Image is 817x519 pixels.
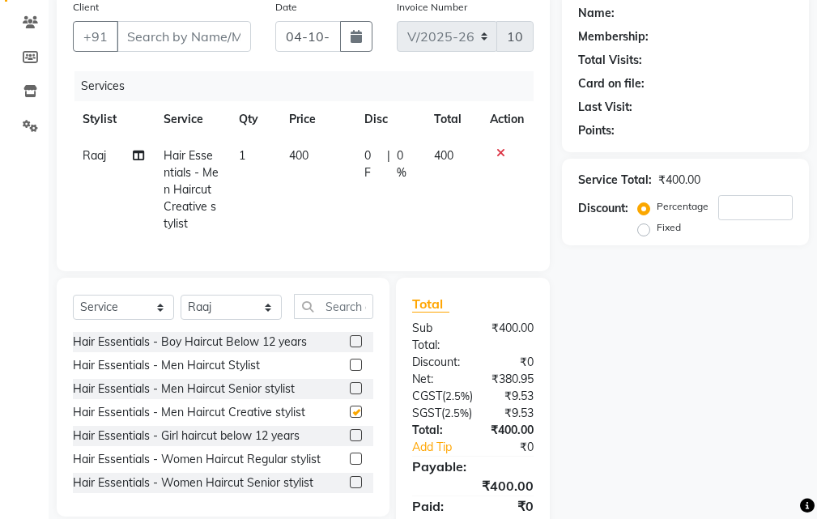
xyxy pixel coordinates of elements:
[73,404,305,421] div: Hair Essentials - Men Haircut Creative stylist
[154,101,229,138] th: Service
[445,406,469,419] span: 2.5%
[73,357,260,374] div: Hair Essentials - Men Haircut Stylist
[397,147,415,181] span: 0 %
[473,422,546,439] div: ₹400.00
[364,147,380,181] span: 0 F
[400,457,546,476] div: Payable:
[578,172,652,189] div: Service Total:
[387,147,390,181] span: |
[578,28,649,45] div: Membership:
[484,405,546,422] div: ₹9.53
[578,99,632,116] div: Last Visit:
[239,148,245,163] span: 1
[485,439,546,456] div: ₹0
[578,52,642,69] div: Total Visits:
[400,496,473,516] div: Paid:
[400,371,473,388] div: Net:
[424,101,480,138] th: Total
[73,428,300,445] div: Hair Essentials - Girl haircut below 12 years
[657,199,708,214] label: Percentage
[279,101,355,138] th: Price
[473,354,546,371] div: ₹0
[164,148,219,231] span: Hair Essentials - Men Haircut Creative stylist
[400,354,473,371] div: Discount:
[229,101,279,138] th: Qty
[578,122,615,139] div: Points:
[73,381,295,398] div: Hair Essentials - Men Haircut Senior stylist
[578,5,615,22] div: Name:
[658,172,700,189] div: ₹400.00
[480,101,534,138] th: Action
[400,422,473,439] div: Total:
[400,439,485,456] a: Add Tip
[355,101,424,138] th: Disc
[73,474,313,491] div: Hair Essentials - Women Haircut Senior stylist
[657,220,681,235] label: Fixed
[412,389,442,403] span: CGST
[400,388,485,405] div: ( )
[73,21,118,52] button: +91
[73,101,154,138] th: Stylist
[412,296,449,313] span: Total
[473,371,546,388] div: ₹380.95
[400,320,473,354] div: Sub Total:
[289,148,309,163] span: 400
[400,476,546,496] div: ₹400.00
[117,21,251,52] input: Search by Name/Mobile/Email/Code
[473,496,546,516] div: ₹0
[73,451,321,468] div: Hair Essentials - Women Haircut Regular stylist
[412,406,441,420] span: SGST
[485,388,546,405] div: ₹9.53
[434,148,453,163] span: 400
[73,334,307,351] div: Hair Essentials - Boy Haircut Below 12 years
[578,75,645,92] div: Card on file:
[83,148,106,163] span: Raaj
[445,389,470,402] span: 2.5%
[74,71,546,101] div: Services
[294,294,373,319] input: Search or Scan
[400,405,484,422] div: ( )
[578,200,628,217] div: Discount:
[473,320,546,354] div: ₹400.00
